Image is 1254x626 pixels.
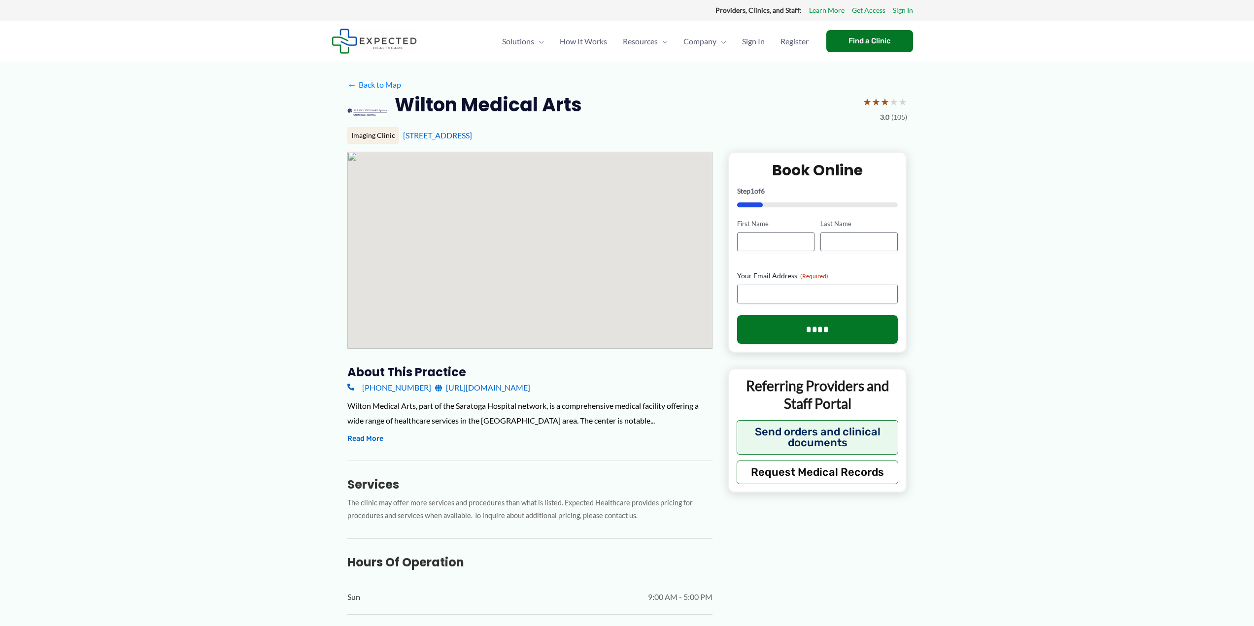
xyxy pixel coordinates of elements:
[347,80,357,89] span: ←
[893,4,913,17] a: Sign In
[347,77,401,92] a: ←Back to Map
[676,24,734,59] a: CompanyMenu Toggle
[750,187,754,195] span: 1
[826,30,913,52] a: Find a Clinic
[872,93,881,111] span: ★
[737,188,898,195] p: Step of
[347,380,431,395] a: [PHONE_NUMBER]
[534,24,544,59] span: Menu Toggle
[881,93,889,111] span: ★
[780,24,809,59] span: Register
[737,219,814,229] label: First Name
[863,93,872,111] span: ★
[494,24,552,59] a: SolutionsMenu Toggle
[737,420,899,455] button: Send orders and clinical documents
[560,24,607,59] span: How It Works
[347,555,712,570] h3: Hours of Operation
[734,24,773,59] a: Sign In
[800,272,828,280] span: (Required)
[494,24,816,59] nav: Primary Site Navigation
[648,590,712,604] span: 9:00 AM - 5:00 PM
[623,24,658,59] span: Resources
[347,433,383,445] button: Read More
[737,271,898,281] label: Your Email Address
[773,24,816,59] a: Register
[395,93,582,117] h2: Wilton Medical Arts
[891,111,907,124] span: (105)
[347,496,712,523] p: The clinic may offer more services and procedures than what is listed. Expected Healthcare provid...
[716,24,726,59] span: Menu Toggle
[880,111,889,124] span: 3.0
[403,131,472,140] a: [STREET_ADDRESS]
[852,4,885,17] a: Get Access
[737,461,899,484] button: Request Medical Records
[347,398,712,428] div: Wilton Medical Arts, part of the Saratoga Hospital network, is a comprehensive medical facility o...
[820,219,898,229] label: Last Name
[332,29,417,54] img: Expected Healthcare Logo - side, dark font, small
[742,24,765,59] span: Sign In
[715,6,802,14] strong: Providers, Clinics, and Staff:
[683,24,716,59] span: Company
[347,477,712,492] h3: Services
[737,161,898,180] h2: Book Online
[435,380,530,395] a: [URL][DOMAIN_NAME]
[347,364,712,380] h3: About this practice
[898,93,907,111] span: ★
[615,24,676,59] a: ResourcesMenu Toggle
[502,24,534,59] span: Solutions
[737,377,899,413] p: Referring Providers and Staff Portal
[347,590,360,604] span: Sun
[761,187,765,195] span: 6
[347,127,399,144] div: Imaging Clinic
[552,24,615,59] a: How It Works
[889,93,898,111] span: ★
[809,4,845,17] a: Learn More
[658,24,668,59] span: Menu Toggle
